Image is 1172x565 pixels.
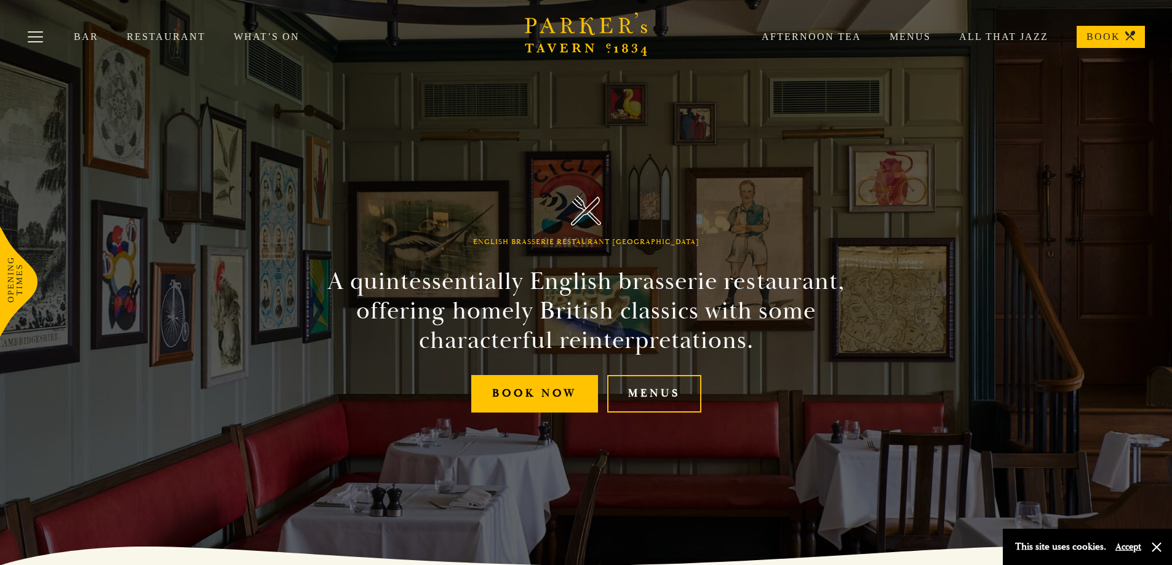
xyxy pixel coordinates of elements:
[306,267,867,355] h2: A quintessentially English brasserie restaurant, offering homely British classics with some chara...
[1150,541,1163,553] button: Close and accept
[1015,538,1106,556] p: This site uses cookies.
[471,375,598,413] a: Book Now
[1115,541,1141,553] button: Accept
[473,238,700,247] h1: English Brasserie Restaurant [GEOGRAPHIC_DATA]
[571,196,601,226] img: Parker's Tavern Brasserie Cambridge
[607,375,701,413] a: Menus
